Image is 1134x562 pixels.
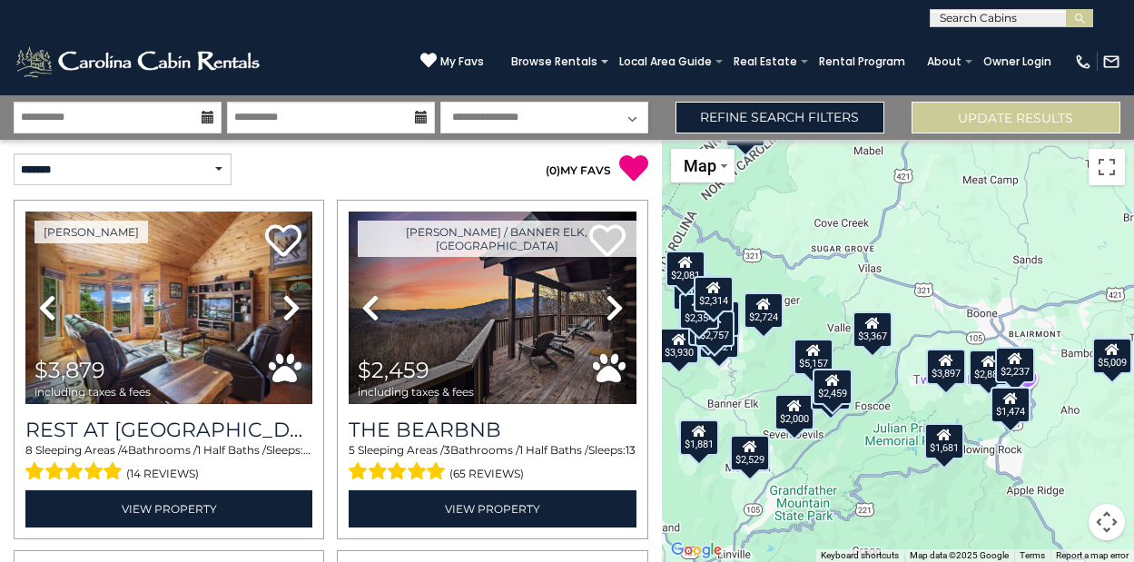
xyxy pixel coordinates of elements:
a: [PERSON_NAME] / Banner Elk, [GEOGRAPHIC_DATA] [358,221,636,257]
div: $2,354 [679,293,719,330]
span: 8 [25,443,33,457]
div: Sleeping Areas / Bathrooms / Sleeps: [349,442,636,486]
a: Terms (opens in new tab) [1020,550,1045,560]
span: 3 [444,443,450,457]
a: About [918,49,971,74]
div: $2,885 [969,350,1009,386]
div: $2,150 [673,273,713,310]
div: $2,724 [744,291,784,328]
img: White-1-2.png [14,44,265,80]
a: Rental Program [810,49,914,74]
a: (0)MY FAVS [546,163,611,177]
span: ( ) [546,163,560,177]
span: Map [684,156,716,175]
div: $1,881 [678,419,718,455]
span: (14 reviews) [126,462,199,486]
a: [PERSON_NAME] [35,221,148,243]
span: My Favs [440,54,484,70]
div: $2,459 [813,368,853,404]
div: $2,757 [695,311,735,347]
div: $5,009 [1092,338,1132,374]
a: Report a map error [1056,550,1129,560]
span: $2,459 [358,357,429,383]
span: $3,879 [35,357,105,383]
div: $2,529 [730,434,770,470]
a: Add to favorites [265,222,301,261]
div: $1,681 [924,423,964,459]
div: $3,367 [853,311,892,348]
span: 4 [121,443,128,457]
button: Toggle fullscreen view [1089,149,1125,185]
div: $5,157 [794,339,833,375]
img: phone-regular-white.png [1074,53,1092,71]
img: mail-regular-white.png [1102,53,1120,71]
div: $3,897 [926,349,966,385]
span: 1 Half Baths / [197,443,266,457]
a: The Bearbnb [349,418,636,442]
span: 13 [626,443,636,457]
div: $2,584 [791,339,831,375]
div: $2,426 [725,111,764,147]
h3: Rest at Mountain Crest [25,418,312,442]
span: (65 reviews) [449,462,524,486]
span: Map data ©2025 Google [910,550,1009,560]
div: $1,462 [811,374,851,410]
a: Rest at [GEOGRAPHIC_DATA] [25,418,312,442]
img: thumbnail_163977593.jpeg [349,212,636,404]
img: Google [666,538,726,562]
img: thumbnail_164747674.jpeg [25,212,312,404]
div: $2,081 [666,250,705,286]
div: $2,314 [694,276,734,312]
button: Keyboard shortcuts [821,549,899,562]
a: Real Estate [725,49,806,74]
div: $2,821 [699,322,739,359]
span: including taxes & fees [358,386,474,398]
a: Refine Search Filters [675,102,884,133]
a: View Property [25,490,312,527]
div: Sleeping Areas / Bathrooms / Sleeps: [25,442,312,486]
a: Browse Rentals [502,49,606,74]
button: Map camera controls [1089,504,1125,540]
button: Update Results [912,102,1120,133]
span: 5 [349,443,355,457]
a: Local Area Guide [610,49,721,74]
span: 0 [549,163,557,177]
button: Change map style [671,149,735,182]
a: Open this area in Google Maps (opens a new window) [666,538,726,562]
div: $2,237 [994,347,1034,383]
span: 1 Half Baths / [519,443,588,457]
div: $2,590 [691,275,731,311]
span: including taxes & fees [35,386,151,398]
a: View Property [349,490,636,527]
div: $3,930 [659,328,699,364]
div: $2,000 [774,393,814,429]
div: $1,474 [991,386,1030,422]
a: My Favs [420,52,484,71]
a: Owner Login [974,49,1060,74]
